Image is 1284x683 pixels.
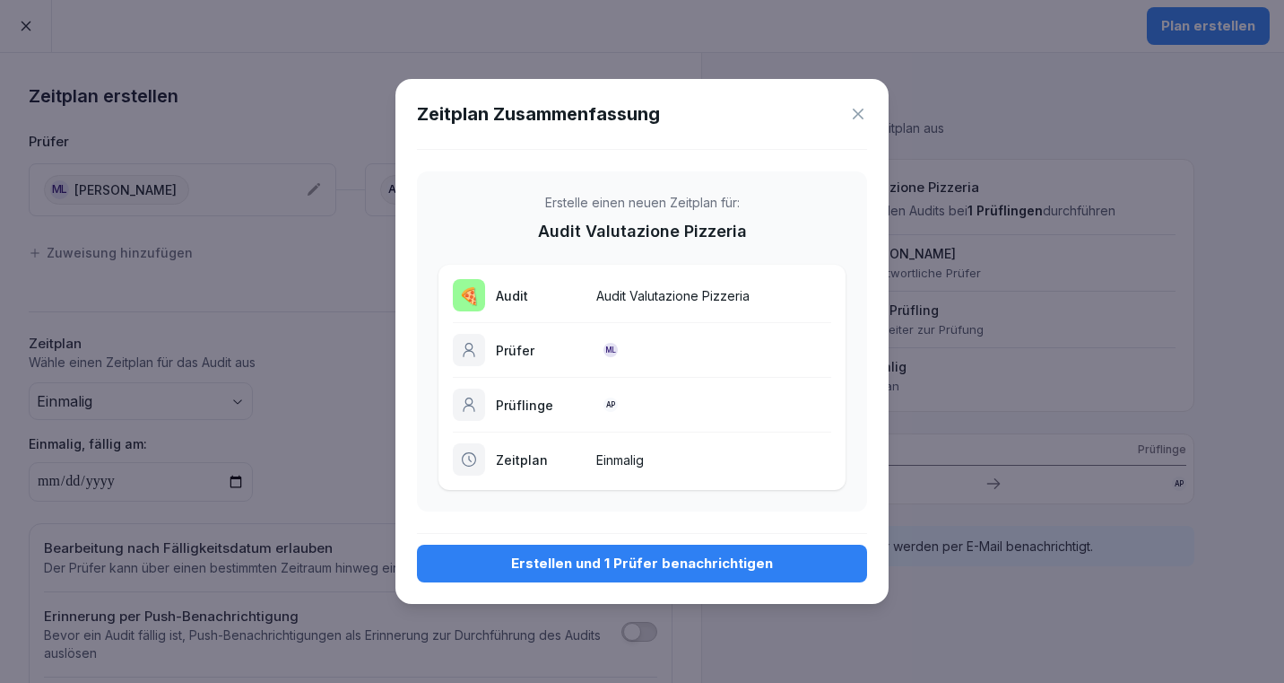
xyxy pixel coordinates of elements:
p: Prüflinge [496,396,586,415]
div: AP [603,398,618,412]
p: Erstelle einen neuen Zeitplan für: [545,193,740,212]
p: Audit Valutazione Pizzeria [596,286,831,305]
button: Erstellen und 1 Prüfer benachrichtigen [417,545,867,582]
p: Prüfer [496,341,586,360]
div: Erstellen und 1 Prüfer benachrichtigen [431,554,853,574]
div: ML [603,343,618,357]
p: Audit Valutazione Pizzeria [538,219,747,243]
p: Audit [496,286,586,305]
p: Einmalig [596,451,831,469]
p: Zeitplan [496,451,586,469]
h1: Zeitplan Zusammenfassung [417,101,660,127]
p: 🍕 [459,284,479,308]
